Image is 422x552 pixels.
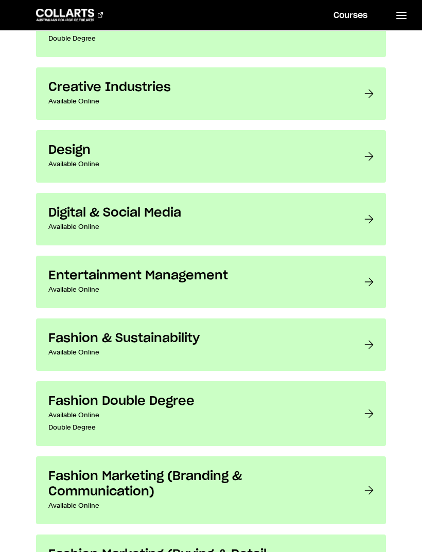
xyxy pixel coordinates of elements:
[36,130,386,183] a: Design Available Online
[48,205,344,221] h3: Digital & Social Media
[48,469,344,500] h3: Fashion Marketing (Branding & Communication)
[48,394,344,409] h3: Fashion Double Degree
[48,80,344,95] h3: Creative Industries
[36,456,386,524] a: Fashion Marketing (Branding & Communication) Available Online
[48,421,344,434] p: Double Degree
[48,283,344,296] p: Available Online
[48,500,344,512] p: Available Online
[36,381,386,446] a: Fashion Double Degree Available OnlineDouble Degree
[48,346,344,359] p: Available Online
[36,256,386,308] a: Entertainment Management Available Online
[36,9,103,21] div: Go to homepage
[36,67,386,120] a: Creative Industries Available Online
[48,221,344,233] p: Available Online
[48,268,344,283] h3: Entertainment Management
[48,331,344,346] h3: Fashion & Sustainability
[36,318,386,371] a: Fashion & Sustainability Available Online
[48,95,344,108] p: Available Online
[48,32,344,45] p: Double Degree
[48,158,344,170] p: Available Online
[36,193,386,245] a: Digital & Social Media Available Online
[48,409,344,421] p: Available Online
[48,143,344,158] h3: Design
